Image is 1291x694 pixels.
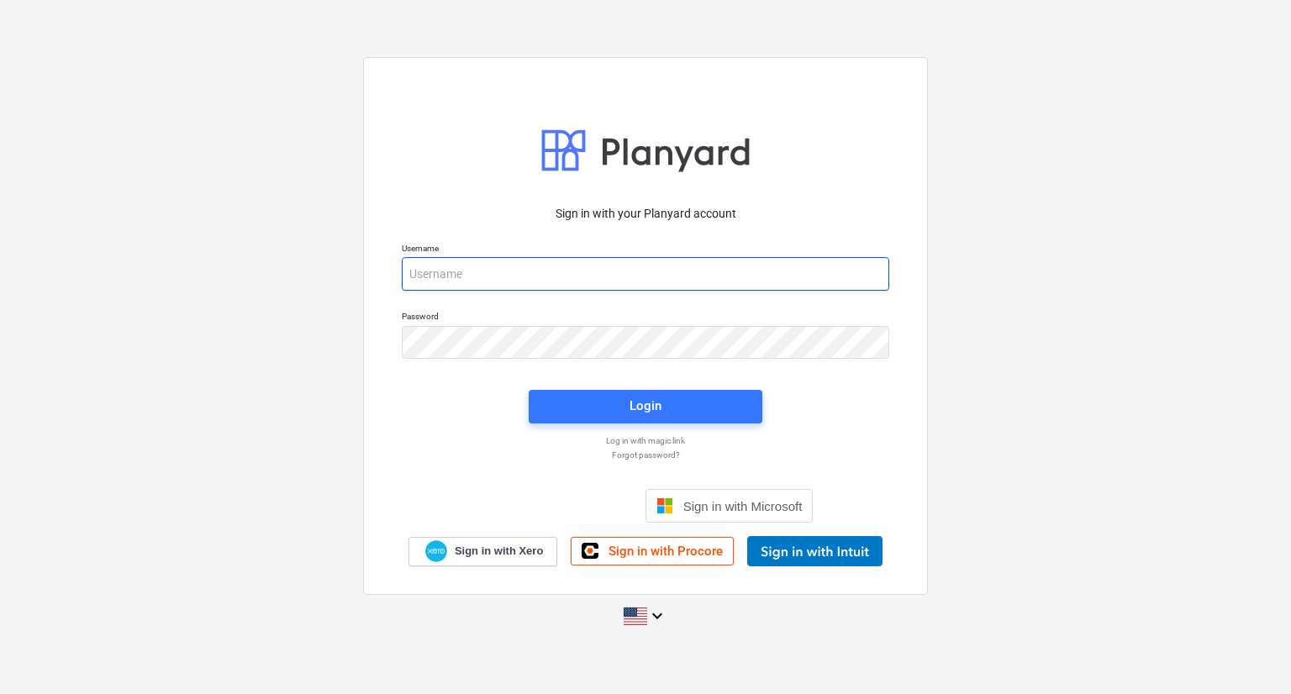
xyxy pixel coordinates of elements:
[425,540,447,563] img: Xero logo
[1207,613,1291,694] iframe: Chat Widget
[402,243,889,257] p: Username
[393,450,898,460] a: Forgot password?
[402,205,889,223] p: Sign in with your Planyard account
[402,311,889,325] p: Password
[402,257,889,291] input: Username
[656,497,673,514] img: Microsoft logo
[647,606,667,626] i: keyboard_arrow_down
[609,544,723,559] span: Sign in with Procore
[683,499,803,513] span: Sign in with Microsoft
[571,537,734,565] a: Sign in with Procore
[630,395,661,417] div: Login
[529,390,762,423] button: Login
[393,435,898,446] a: Log in with magic link
[455,544,543,559] span: Sign in with Xero
[408,537,558,566] a: Sign in with Xero
[470,487,640,524] iframe: Sign in with Google Button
